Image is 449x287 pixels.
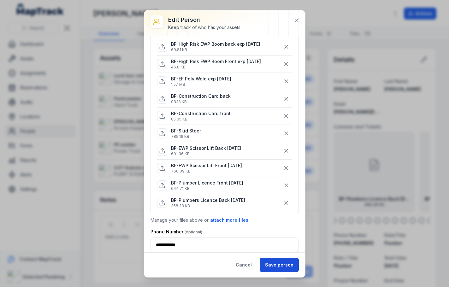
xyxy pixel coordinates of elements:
p: 601.36 KB [171,151,241,156]
p: 85.35 KB [171,117,231,122]
p: BP-EWP Scissor Lift Back [DATE] [171,145,241,151]
p: 1.57 MB [171,82,231,87]
p: 93.13 KB [171,99,231,104]
h3: Edit person [168,15,241,24]
button: Cancel [230,258,257,272]
p: BP-Plumber Licence Front [DATE] [171,180,243,186]
p: BP-Construction Card front [171,110,231,117]
p: 69.81 KB [171,47,260,52]
p: 766.09 KB [171,169,242,174]
p: BP-Skid Steer [171,128,201,134]
div: Keep track of who has your assets. [168,24,241,31]
p: BP-High Risk EWP Boom back exp [DATE] [171,41,260,47]
p: 789.16 KB [171,134,201,139]
p: BP-EWP Scissor Lift Front [DATE] [171,162,242,169]
button: Save person [260,258,299,272]
p: BP-High Risk EWP Boom Front exp [DATE] [171,58,261,65]
label: Phone Number [151,229,202,235]
p: 644.71 KB [171,186,243,191]
p: BP-Construction Card back [171,93,231,99]
p: BP-Plumbers Licence Back [DATE] [171,197,245,203]
p: BP-EF Poly Weld exp [DATE] [171,76,231,82]
p: 46.8 KB [171,65,261,70]
p: Manage your files above or [151,217,299,224]
p: 358.28 KB [171,203,245,208]
button: attach more files [210,217,249,224]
